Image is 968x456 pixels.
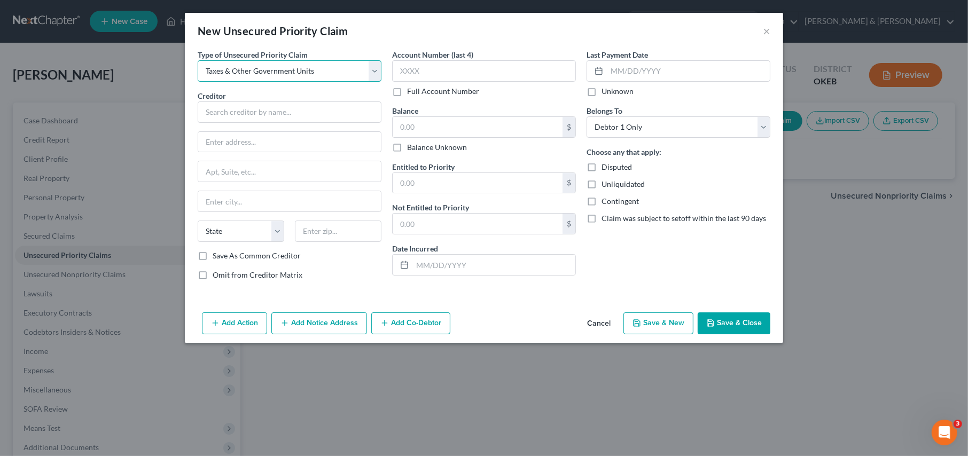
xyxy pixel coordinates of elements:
span: Type of Unsecured Priority Claim [198,50,308,59]
input: MM/DD/YYYY [607,61,770,81]
label: Not Entitled to Priority [392,202,469,213]
label: Account Number (last 4) [392,49,473,60]
div: $ [563,214,575,234]
input: Enter zip... [295,221,381,242]
span: Creditor [198,91,226,100]
label: Save As Common Creditor [213,250,301,261]
button: × [763,25,770,37]
input: Search creditor by name... [198,101,381,123]
span: Belongs To [587,106,622,115]
input: 0.00 [393,214,563,234]
div: $ [563,117,575,137]
input: MM/DD/YYYY [412,255,575,275]
button: Cancel [579,313,619,335]
input: 0.00 [393,117,563,137]
span: Claim was subject to setoff within the last 90 days [602,214,766,223]
label: Choose any that apply: [587,146,661,158]
label: Unknown [602,86,634,97]
label: Entitled to Priority [392,161,455,172]
button: Add Action [202,312,267,335]
span: Unliquidated [602,179,645,188]
input: Enter city... [198,191,381,211]
span: Contingent [602,196,639,206]
label: Last Payment Date [587,49,648,60]
label: Balance [392,105,418,116]
button: Add Co-Debtor [371,312,450,335]
span: 3 [954,420,962,428]
label: Full Account Number [407,86,479,97]
button: Save & New [623,312,693,335]
div: New Unsecured Priority Claim [198,23,348,38]
span: Omit from Creditor Matrix [213,270,302,279]
input: Apt, Suite, etc... [198,161,381,182]
input: XXXX [392,60,576,82]
iframe: Intercom live chat [932,420,957,445]
label: Balance Unknown [407,142,467,153]
button: Add Notice Address [271,312,367,335]
input: 0.00 [393,173,563,193]
label: Date Incurred [392,243,438,254]
div: $ [563,173,575,193]
input: Enter address... [198,132,381,152]
span: Disputed [602,162,632,171]
button: Save & Close [698,312,770,335]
